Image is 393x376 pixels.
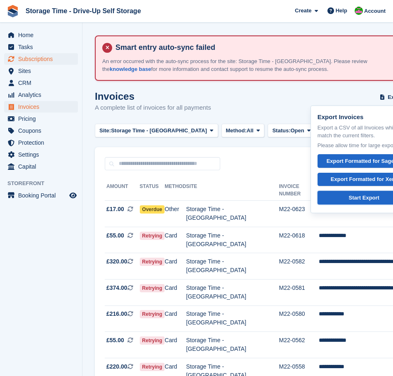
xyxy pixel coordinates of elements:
[95,91,211,102] h1: Invoices
[279,305,318,332] td: M22-0580
[186,180,279,201] th: Site
[4,77,78,89] a: menu
[290,127,304,135] span: Open
[165,253,186,280] td: Card
[186,279,279,305] td: Storage Time - [GEOGRAPHIC_DATA]
[7,179,82,188] span: Storefront
[106,231,124,240] span: £55.00
[68,190,78,200] a: Preview store
[106,336,124,345] span: £55.00
[18,161,68,172] span: Capital
[279,332,318,358] td: M22-0562
[186,253,279,280] td: Storage Time - [GEOGRAPHIC_DATA]
[4,101,78,113] a: menu
[186,227,279,253] td: Storage Time - [GEOGRAPHIC_DATA]
[110,66,151,72] a: knowledge base
[18,190,68,201] span: Booking Portal
[18,77,68,89] span: CRM
[18,149,68,160] span: Settings
[106,257,127,266] span: £320.00
[106,310,127,318] span: £216.00
[279,180,318,201] th: Invoice Number
[165,332,186,358] td: Card
[279,201,318,227] td: M22-0623
[18,65,68,77] span: Sites
[221,124,265,137] button: Method: All
[165,201,186,227] td: Other
[4,149,78,160] a: menu
[18,41,68,53] span: Tasks
[165,279,186,305] td: Card
[140,284,165,292] span: Retrying
[165,227,186,253] td: Card
[18,125,68,136] span: Coupons
[106,205,124,214] span: £17.00
[268,124,315,137] button: Status: Open
[165,180,186,201] th: Method
[355,7,363,15] img: Saeed
[279,253,318,280] td: M22-0582
[226,127,247,135] span: Method:
[105,180,140,201] th: Amount
[18,29,68,41] span: Home
[4,41,78,53] a: menu
[4,190,78,201] a: menu
[140,258,165,266] span: Retrying
[95,124,218,137] button: Site: Storage Time - [GEOGRAPHIC_DATA]
[279,279,318,305] td: M22-0581
[102,57,391,73] p: An error occurred with the auto-sync process for the site: Storage Time - [GEOGRAPHIC_DATA]. Plea...
[364,7,386,15] span: Account
[140,336,165,345] span: Retrying
[4,89,78,101] a: menu
[140,205,165,214] span: Overdue
[140,180,165,201] th: Status
[4,137,78,148] a: menu
[349,194,379,202] div: Start Export
[95,103,211,113] p: A complete list of invoices for all payments
[18,101,68,113] span: Invoices
[7,5,19,17] img: stora-icon-8386f47178a22dfd0bd8f6a31ec36ba5ce8667c1dd55bd0f319d3a0aa187defe.svg
[111,127,207,135] span: Storage Time - [GEOGRAPHIC_DATA]
[106,284,127,292] span: £374.00
[106,362,127,371] span: £220.00
[140,232,165,240] span: Retrying
[140,310,165,318] span: Retrying
[186,201,279,227] td: Storage Time - [GEOGRAPHIC_DATA]
[18,137,68,148] span: Protection
[4,161,78,172] a: menu
[165,305,186,332] td: Card
[18,113,68,125] span: Pricing
[140,363,165,371] span: Retrying
[22,4,144,18] a: Storage Time - Drive-Up Self Storage
[4,113,78,125] a: menu
[4,53,78,65] a: menu
[4,29,78,41] a: menu
[18,89,68,101] span: Analytics
[295,7,311,15] span: Create
[18,53,68,65] span: Subscriptions
[4,65,78,77] a: menu
[279,227,318,253] td: M22-0618
[272,127,290,135] span: Status:
[99,127,111,135] span: Site:
[186,332,279,358] td: Storage Time - [GEOGRAPHIC_DATA]
[336,7,347,15] span: Help
[247,127,254,135] span: All
[4,125,78,136] a: menu
[186,305,279,332] td: Storage Time - [GEOGRAPHIC_DATA]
